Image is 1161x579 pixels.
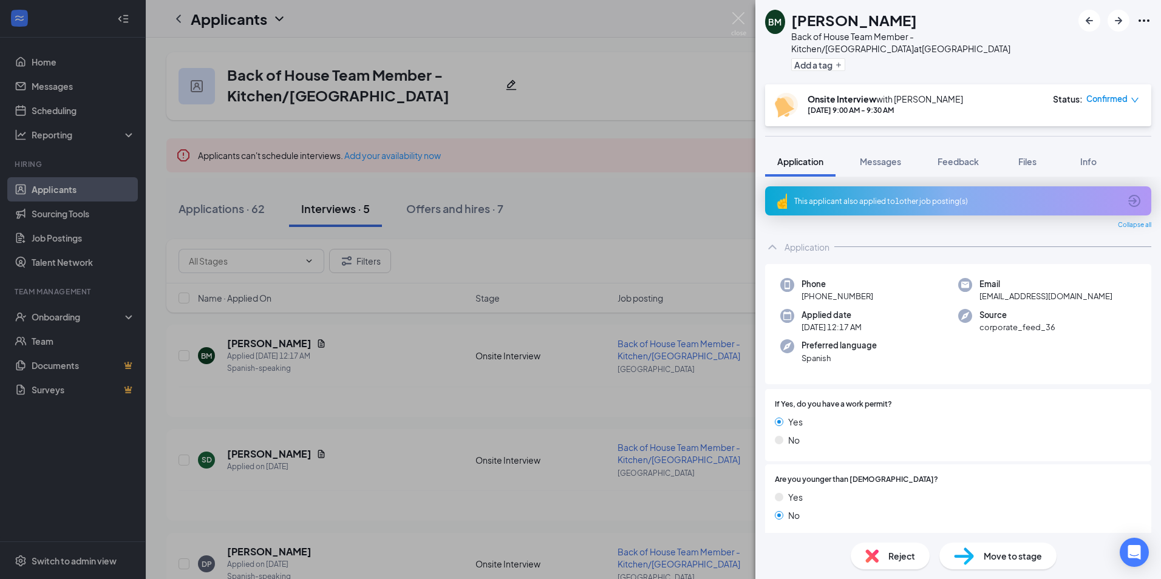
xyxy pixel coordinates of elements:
[979,290,1112,302] span: [EMAIL_ADDRESS][DOMAIN_NAME]
[785,241,829,253] div: Application
[979,278,1112,290] span: Email
[802,309,862,321] span: Applied date
[802,352,877,364] span: Spanish
[802,321,862,333] span: [DATE] 12:17 AM
[860,156,901,167] span: Messages
[775,399,892,410] span: If Yes, do you have a work permit?
[979,321,1055,333] span: corporate_feed_36
[768,16,781,28] div: BM
[788,509,800,522] span: No
[808,105,963,115] div: [DATE] 9:00 AM - 9:30 AM
[1080,156,1097,167] span: Info
[808,93,963,105] div: with [PERSON_NAME]
[788,490,803,504] span: Yes
[802,290,873,302] span: [PHONE_NUMBER]
[765,240,780,254] svg: ChevronUp
[1118,220,1151,230] span: Collapse all
[984,549,1042,563] span: Move to stage
[1131,96,1139,104] span: down
[1127,194,1142,208] svg: ArrowCircle
[1078,10,1100,32] button: ArrowLeftNew
[794,196,1120,206] div: This applicant also applied to 1 other job posting(s)
[1120,538,1149,567] div: Open Intercom Messenger
[1082,13,1097,28] svg: ArrowLeftNew
[791,10,917,30] h1: [PERSON_NAME]
[802,339,877,351] span: Preferred language
[802,278,873,290] span: Phone
[979,309,1055,321] span: Source
[1111,13,1126,28] svg: ArrowRight
[788,415,803,428] span: Yes
[1053,93,1083,105] div: Status :
[1086,93,1128,105] span: Confirmed
[835,61,842,69] svg: Plus
[1108,10,1129,32] button: ArrowRight
[938,156,979,167] span: Feedback
[791,58,845,71] button: PlusAdd a tag
[1018,156,1037,167] span: Files
[791,30,1072,55] div: Back of House Team Member - Kitchen/[GEOGRAPHIC_DATA] at [GEOGRAPHIC_DATA]
[777,156,823,167] span: Application
[888,549,915,563] span: Reject
[775,474,938,486] span: Are you younger than [DEMOGRAPHIC_DATA]?
[788,433,800,447] span: No
[1137,13,1151,28] svg: Ellipses
[808,93,876,104] b: Onsite Interview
